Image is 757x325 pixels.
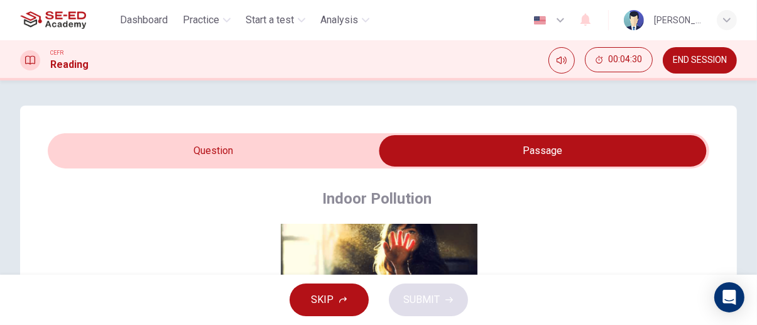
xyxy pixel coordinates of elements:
div: Mute [548,47,575,74]
a: SE-ED Academy logo [20,8,115,33]
button: Practice [178,9,236,31]
button: Start a test [241,9,310,31]
span: Practice [183,13,219,28]
div: [PERSON_NAME] [654,13,702,28]
span: 00:04:30 [608,55,642,65]
button: END SESSION [663,47,737,74]
div: Hide [585,47,653,74]
h4: Indoor Pollution [322,189,432,209]
div: Open Intercom Messenger [714,282,744,312]
span: Dashboard [120,13,168,28]
img: Profile picture [624,10,644,30]
span: Analysis [320,13,358,28]
button: Analysis [315,9,374,31]
img: en [532,16,548,25]
img: SE-ED Academy logo [20,8,86,33]
button: 00:04:30 [585,47,653,72]
span: END SESSION [673,55,727,65]
span: CEFR [50,48,63,57]
button: SKIP [290,284,369,316]
span: Start a test [246,13,294,28]
h1: Reading [50,57,89,72]
button: Dashboard [115,9,173,31]
span: SKIP [312,291,334,309]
